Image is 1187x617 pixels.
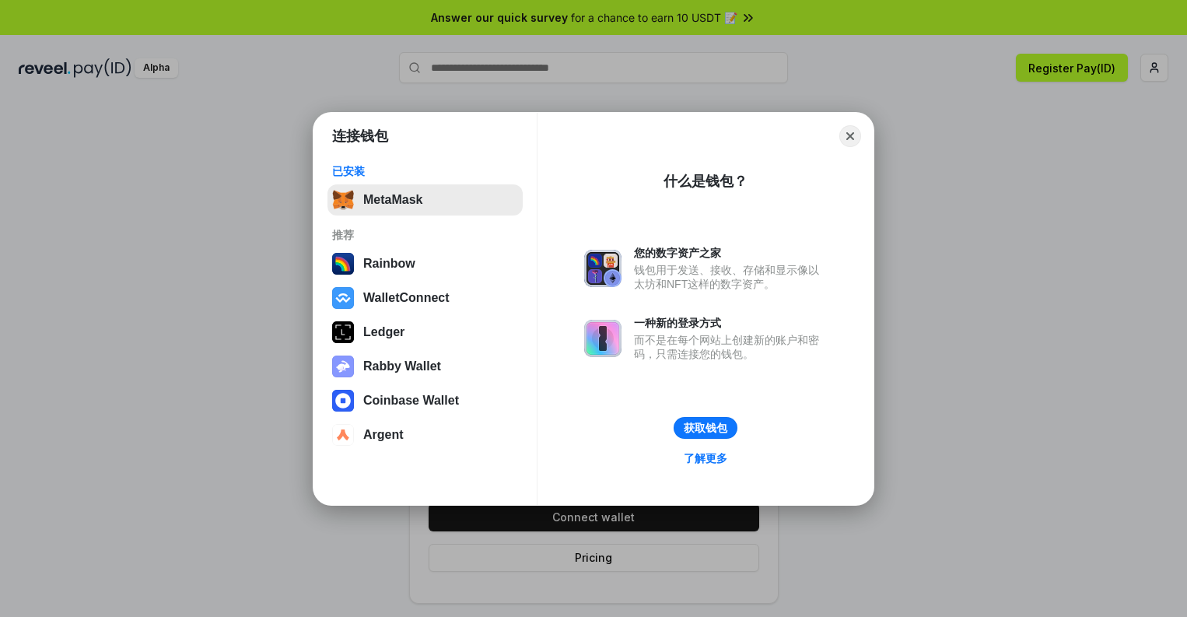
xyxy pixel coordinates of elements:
div: WalletConnect [363,291,450,305]
div: 获取钱包 [684,421,727,435]
button: Coinbase Wallet [327,385,523,416]
div: 而不是在每个网站上创建新的账户和密码，只需连接您的钱包。 [634,333,827,361]
img: svg+xml,%3Csvg%20fill%3D%22none%22%20height%3D%2233%22%20viewBox%3D%220%200%2035%2033%22%20width%... [332,189,354,211]
img: svg+xml,%3Csvg%20width%3D%2228%22%20height%3D%2228%22%20viewBox%3D%220%200%2028%2028%22%20fill%3D... [332,390,354,412]
div: 了解更多 [684,451,727,465]
h1: 连接钱包 [332,127,388,145]
div: 已安装 [332,164,518,178]
button: 获取钱包 [674,417,737,439]
div: 您的数字资产之家 [634,246,827,260]
button: Argent [327,419,523,450]
div: 一种新的登录方式 [634,316,827,330]
div: Ledger [363,325,404,339]
img: svg+xml,%3Csvg%20xmlns%3D%22http%3A%2F%2Fwww.w3.org%2F2000%2Fsvg%22%20fill%3D%22none%22%20viewBox... [584,320,622,357]
img: svg+xml,%3Csvg%20width%3D%2228%22%20height%3D%2228%22%20viewBox%3D%220%200%2028%2028%22%20fill%3D... [332,287,354,309]
div: MetaMask [363,193,422,207]
button: Rainbow [327,248,523,279]
button: WalletConnect [327,282,523,314]
div: Coinbase Wallet [363,394,459,408]
button: Ledger [327,317,523,348]
div: Rabby Wallet [363,359,441,373]
img: svg+xml,%3Csvg%20xmlns%3D%22http%3A%2F%2Fwww.w3.org%2F2000%2Fsvg%22%20fill%3D%22none%22%20viewBox... [584,250,622,287]
button: Close [839,125,861,147]
img: svg+xml,%3Csvg%20width%3D%2228%22%20height%3D%2228%22%20viewBox%3D%220%200%2028%2028%22%20fill%3D... [332,424,354,446]
div: 推荐 [332,228,518,242]
button: Rabby Wallet [327,351,523,382]
div: Argent [363,428,404,442]
img: svg+xml,%3Csvg%20xmlns%3D%22http%3A%2F%2Fwww.w3.org%2F2000%2Fsvg%22%20fill%3D%22none%22%20viewBox... [332,356,354,377]
a: 了解更多 [674,448,737,468]
div: 钱包用于发送、接收、存储和显示像以太坊和NFT这样的数字资产。 [634,263,827,291]
div: 什么是钱包？ [664,172,748,191]
img: svg+xml,%3Csvg%20width%3D%22120%22%20height%3D%22120%22%20viewBox%3D%220%200%20120%20120%22%20fil... [332,253,354,275]
div: Rainbow [363,257,415,271]
img: svg+xml,%3Csvg%20xmlns%3D%22http%3A%2F%2Fwww.w3.org%2F2000%2Fsvg%22%20width%3D%2228%22%20height%3... [332,321,354,343]
button: MetaMask [327,184,523,216]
